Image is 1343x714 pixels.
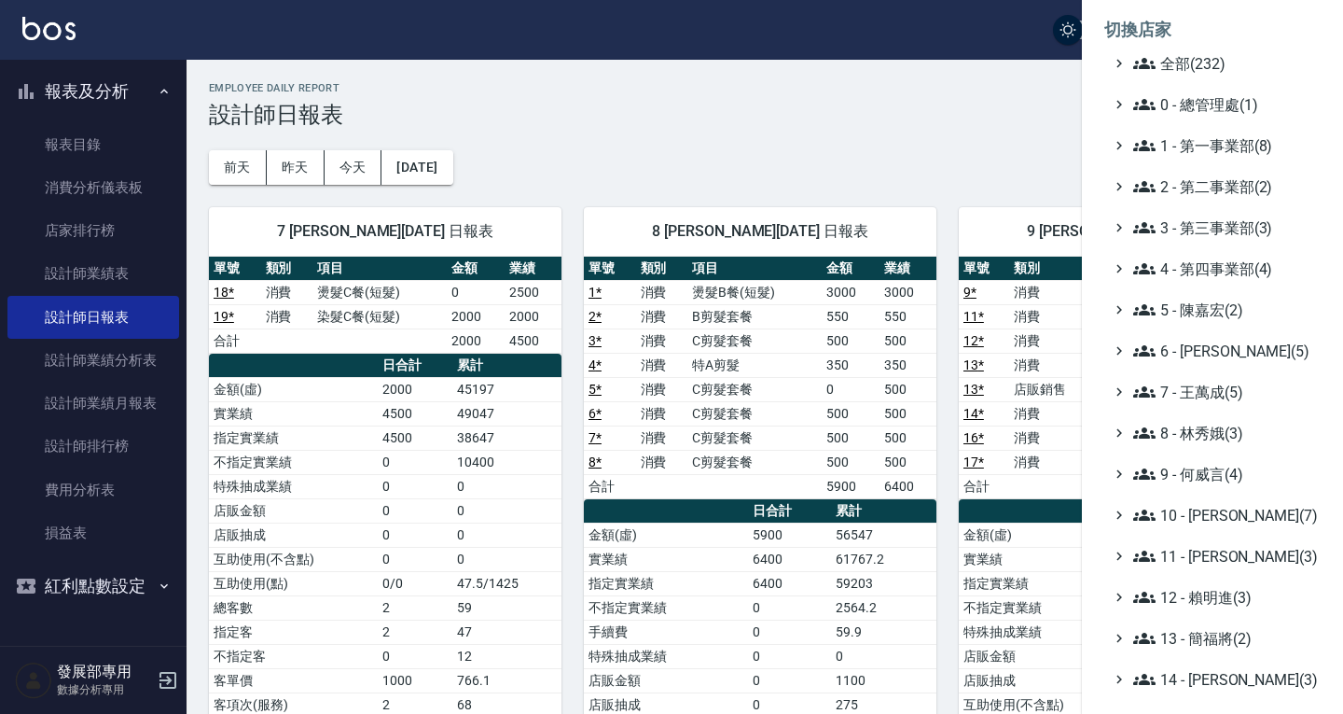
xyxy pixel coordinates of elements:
[1104,7,1321,52] li: 切換店家
[1133,627,1313,650] span: 13 - 簡福將(2)
[1133,175,1313,198] span: 2 - 第二事業部(2)
[1133,381,1313,403] span: 7 - 王萬成(5)
[1133,93,1313,116] span: 0 - 總管理處(1)
[1133,463,1313,485] span: 9 - 何威言(4)
[1133,668,1313,691] span: 14 - [PERSON_NAME](3)
[1133,586,1313,609] span: 12 - 賴明進(3)
[1133,258,1313,280] span: 4 - 第四事業部(4)
[1133,504,1313,526] span: 10 - [PERSON_NAME](7)
[1133,545,1313,567] span: 11 - [PERSON_NAME](3)
[1133,422,1313,444] span: 8 - 林秀娥(3)
[1133,52,1313,75] span: 全部(232)
[1133,299,1313,321] span: 5 - 陳嘉宏(2)
[1133,134,1313,157] span: 1 - 第一事業部(8)
[1133,340,1313,362] span: 6 - [PERSON_NAME](5)
[1133,217,1313,239] span: 3 - 第三事業部(3)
